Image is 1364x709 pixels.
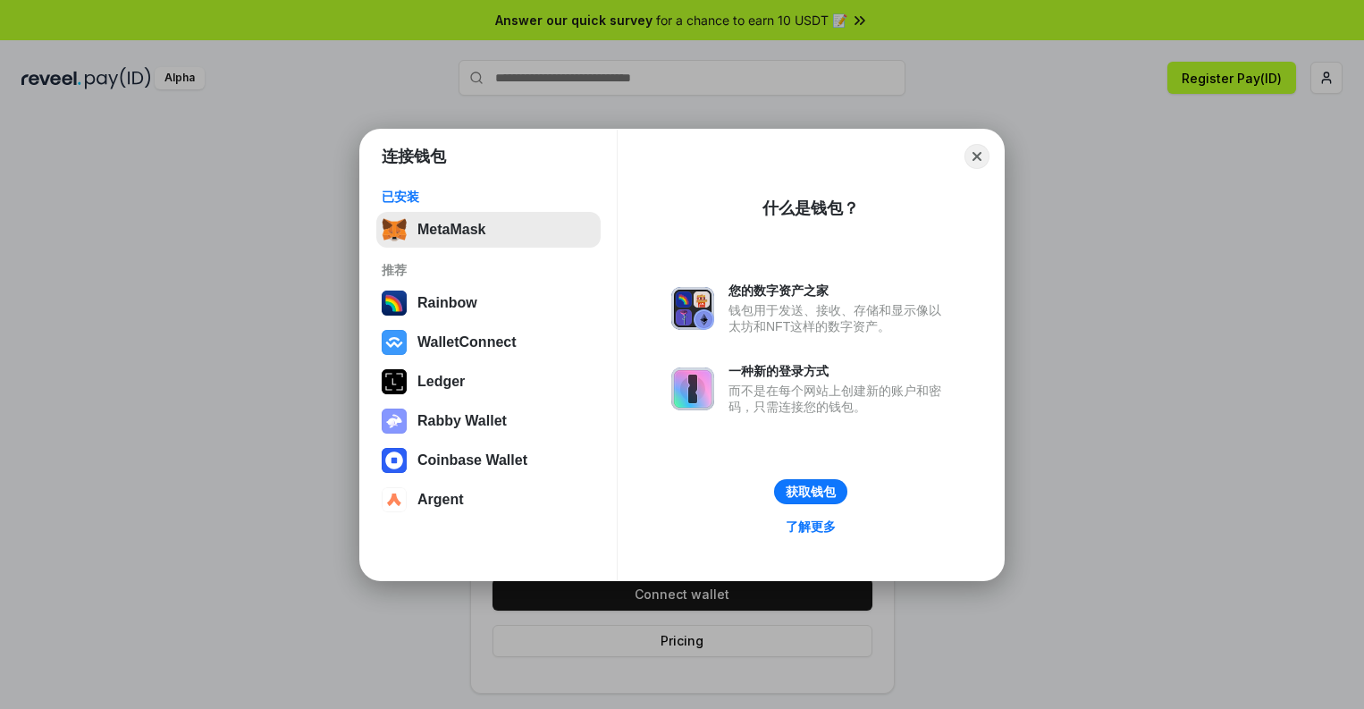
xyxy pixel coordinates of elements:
div: 获取钱包 [786,484,836,500]
img: svg+xml,%3Csvg%20width%3D%2228%22%20height%3D%2228%22%20viewBox%3D%220%200%2028%2028%22%20fill%3D... [382,487,407,512]
button: Rabby Wallet [376,403,601,439]
img: svg+xml,%3Csvg%20width%3D%2228%22%20height%3D%2228%22%20viewBox%3D%220%200%2028%2028%22%20fill%3D... [382,330,407,355]
button: Close [964,144,989,169]
div: Rabby Wallet [417,413,507,429]
div: Ledger [417,374,465,390]
img: svg+xml,%3Csvg%20xmlns%3D%22http%3A%2F%2Fwww.w3.org%2F2000%2Fsvg%22%20fill%3D%22none%22%20viewBox... [671,367,714,410]
img: svg+xml,%3Csvg%20xmlns%3D%22http%3A%2F%2Fwww.w3.org%2F2000%2Fsvg%22%20width%3D%2228%22%20height%3... [382,369,407,394]
div: Rainbow [417,295,477,311]
button: Ledger [376,364,601,400]
img: svg+xml,%3Csvg%20xmlns%3D%22http%3A%2F%2Fwww.w3.org%2F2000%2Fsvg%22%20fill%3D%22none%22%20viewBox... [382,409,407,434]
div: 已安装 [382,189,595,205]
button: Argent [376,482,601,518]
div: 什么是钱包？ [762,198,859,219]
img: svg+xml,%3Csvg%20width%3D%2228%22%20height%3D%2228%22%20viewBox%3D%220%200%2028%2028%22%20fill%3D... [382,448,407,473]
div: 而不是在每个网站上创建新的账户和密码，只需连接您的钱包。 [728,383,950,415]
button: Rainbow [376,285,601,321]
div: 了解更多 [786,519,836,535]
div: 推荐 [382,262,595,278]
img: svg+xml,%3Csvg%20fill%3D%22none%22%20height%3D%2233%22%20viewBox%3D%220%200%2035%2033%22%20width%... [382,217,407,242]
h1: 连接钱包 [382,146,446,167]
div: WalletConnect [417,334,517,350]
button: Coinbase Wallet [376,443,601,478]
button: WalletConnect [376,325,601,360]
div: 您的数字资产之家 [728,283,950,299]
div: Coinbase Wallet [417,452,527,468]
div: 一种新的登录方式 [728,363,950,379]
div: Argent [417,492,464,508]
div: MetaMask [417,222,485,238]
div: 钱包用于发送、接收、存储和显示像以太坊和NFT这样的数字资产。 [728,302,950,334]
img: svg+xml,%3Csvg%20xmlns%3D%22http%3A%2F%2Fwww.w3.org%2F2000%2Fsvg%22%20fill%3D%22none%22%20viewBox... [671,287,714,330]
img: svg+xml,%3Csvg%20width%3D%22120%22%20height%3D%22120%22%20viewBox%3D%220%200%20120%20120%22%20fil... [382,291,407,316]
a: 了解更多 [775,515,846,538]
button: 获取钱包 [774,479,847,504]
button: MetaMask [376,212,601,248]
